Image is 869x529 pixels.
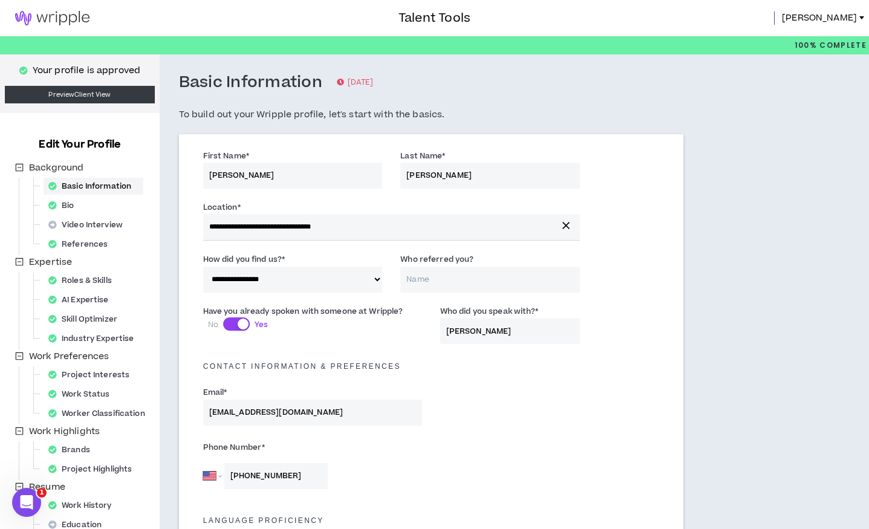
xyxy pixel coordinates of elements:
[15,258,24,266] span: minus-square
[44,291,121,308] div: AI Expertise
[337,77,373,89] p: [DATE]
[795,36,867,54] p: 100%
[44,272,124,289] div: Roles & Skills
[440,318,580,344] input: Wripple employee's name
[440,302,539,321] label: Who did you speak with?
[34,137,125,152] h3: Edit Your Profile
[5,86,155,103] a: PreviewClient View
[44,461,144,478] div: Project Highlights
[208,319,218,330] span: No
[44,311,129,328] div: Skill Optimizer
[15,482,24,491] span: minus-square
[223,317,250,331] button: NoYes
[400,163,580,189] input: Last Name
[29,161,83,174] span: Background
[255,319,268,330] span: Yes
[203,146,249,166] label: First Name
[44,386,122,403] div: Work Status
[29,256,72,268] span: Expertise
[203,198,241,217] label: Location
[29,481,65,493] span: Resume
[27,480,68,495] span: Resume
[203,438,422,457] label: Phone Number
[29,350,109,363] span: Work Preferences
[29,425,100,438] span: Work Highlights
[179,108,683,122] h5: To build out your Wripple profile, let's start with the basics.
[44,236,120,253] div: References
[179,73,322,93] h3: Basic Information
[194,362,668,371] h5: Contact Information & preferences
[15,352,24,360] span: minus-square
[44,405,157,422] div: Worker Classification
[27,424,102,439] span: Work Highlights
[12,488,41,517] iframe: Intercom live chat
[33,64,140,77] p: Your profile is approved
[203,250,285,269] label: How did you find us?
[44,366,142,383] div: Project Interests
[203,163,383,189] input: First Name
[44,216,135,233] div: Video Interview
[27,161,86,175] span: Background
[194,516,668,525] h5: Language Proficiency
[817,40,867,51] span: Complete
[37,488,47,498] span: 1
[27,255,74,270] span: Expertise
[27,349,111,364] span: Work Preferences
[203,302,403,321] label: Have you already spoken with someone at Wripple?
[44,441,102,458] div: Brands
[44,197,86,214] div: Bio
[203,400,422,426] input: Enter Email
[44,330,146,347] div: Industry Expertise
[400,250,474,269] label: Who referred you?
[400,146,445,166] label: Last Name
[44,497,124,514] div: Work History
[203,383,227,402] label: Email
[15,163,24,172] span: minus-square
[399,9,470,27] h3: Talent Tools
[782,11,857,25] span: [PERSON_NAME]
[15,427,24,435] span: minus-square
[44,178,143,195] div: Basic Information
[400,267,580,293] input: Name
